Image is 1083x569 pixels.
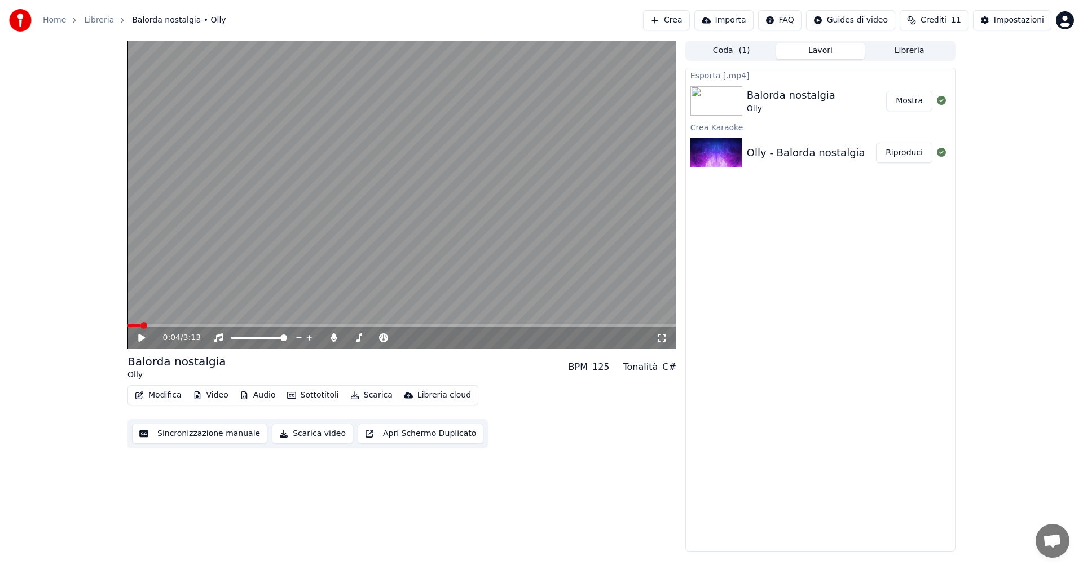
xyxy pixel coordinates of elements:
[132,15,226,26] span: Balorda nostalgia • Olly
[346,387,397,403] button: Scarica
[739,45,750,56] span: ( 1 )
[643,10,689,30] button: Crea
[569,360,588,374] div: BPM
[592,360,610,374] div: 125
[662,360,676,374] div: C#
[623,360,658,374] div: Tonalità
[900,10,968,30] button: Crediti11
[686,120,955,134] div: Crea Karaoke
[272,424,353,444] button: Scarica video
[127,369,226,381] div: Olly
[358,424,483,444] button: Apri Schermo Duplicato
[747,145,865,161] div: Olly - Balorda nostalgia
[951,15,961,26] span: 11
[747,103,835,114] div: Olly
[130,387,186,403] button: Modifica
[865,43,954,59] button: Libreria
[876,143,932,163] button: Riproduci
[43,15,226,26] nav: breadcrumb
[758,10,802,30] button: FAQ
[694,10,754,30] button: Importa
[183,332,201,343] span: 3:13
[127,354,226,369] div: Balorda nostalgia
[43,15,66,26] a: Home
[283,387,344,403] button: Sottotitoli
[994,15,1044,26] div: Impostazioni
[686,68,955,82] div: Esporta [.mp4]
[417,390,471,401] div: Libreria cloud
[84,15,114,26] a: Libreria
[9,9,32,32] img: youka
[687,43,776,59] button: Coda
[235,387,280,403] button: Audio
[806,10,895,30] button: Guides di video
[188,387,233,403] button: Video
[163,332,180,343] span: 0:04
[163,332,190,343] div: /
[1036,524,1069,558] a: Aprire la chat
[747,87,835,103] div: Balorda nostalgia
[973,10,1051,30] button: Impostazioni
[132,424,267,444] button: Sincronizzazione manuale
[886,91,932,111] button: Mostra
[776,43,865,59] button: Lavori
[921,15,946,26] span: Crediti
